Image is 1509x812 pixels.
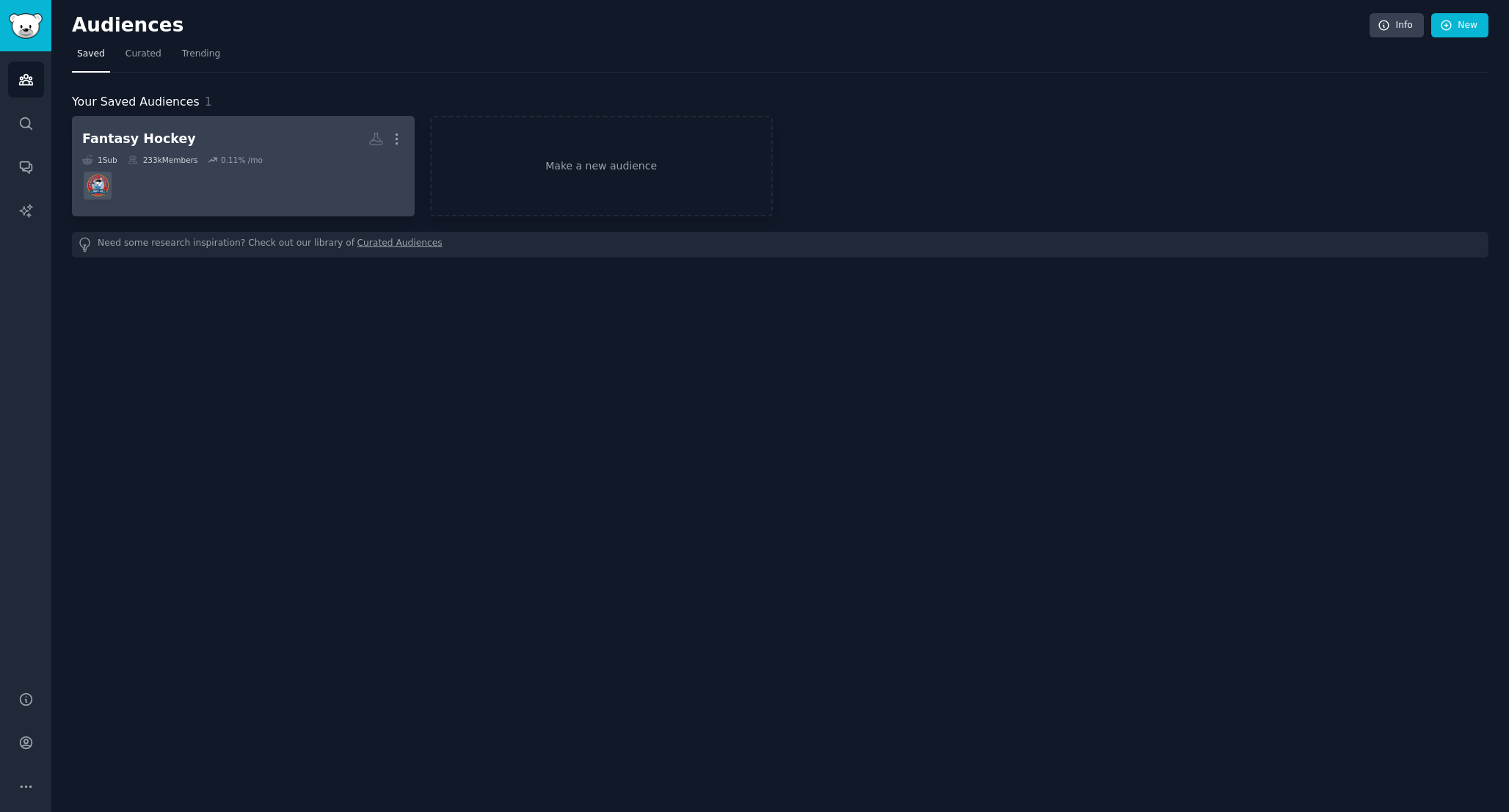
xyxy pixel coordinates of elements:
div: 233k Members [128,155,198,165]
div: Need some research inspiration? Check out our library of [72,232,1488,257]
a: Saved [72,43,110,73]
span: Trending [182,48,220,61]
a: New [1431,13,1488,38]
span: Your Saved Audiences [72,93,200,111]
a: Make a new audience [430,116,773,216]
span: Saved [77,48,105,61]
a: Curated [120,43,167,73]
a: Fantasy Hockey1Sub233kMembers0.11% /mofantasyhockey [72,116,415,216]
span: 1 [205,95,212,109]
div: 1 Sub [82,155,117,165]
img: GummySearch logo [9,13,43,39]
img: fantasyhockey [87,174,109,197]
a: Trending [177,43,225,73]
a: Curated Audiences [357,237,443,252]
h2: Audiences [72,14,1370,37]
a: Info [1370,13,1424,38]
span: Curated [126,48,161,61]
div: Fantasy Hockey [82,130,196,148]
div: 0.11 % /mo [221,155,263,165]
